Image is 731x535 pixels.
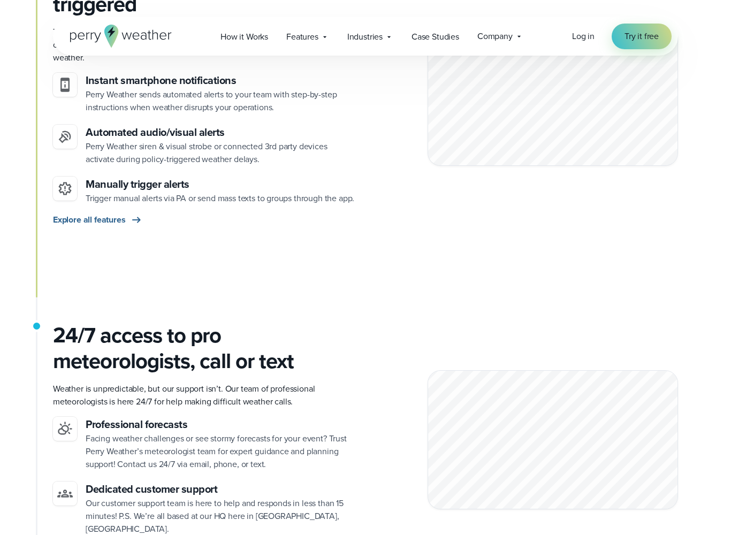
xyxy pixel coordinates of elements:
a: How it Works [211,26,277,48]
h4: Dedicated customer support [86,481,357,497]
h4: Professional forecasts [86,417,357,432]
h3: Automated audio/visual alerts [86,125,357,140]
a: Try it free [612,24,672,49]
a: Log in [572,30,595,43]
span: Log in [572,30,595,42]
h3: Instant smartphone notifications [86,73,357,88]
a: Case Studies [402,26,468,48]
h3: Manually trigger alerts [86,177,354,192]
span: Company [477,30,513,43]
p: Perry Weather siren & visual strobe or connected 3rd party devices activate during policy-trigger... [86,140,357,166]
p: Perry Weather sends automated alerts to your team with step-by-step instructions when weather dis... [86,88,357,114]
span: Features [286,30,318,43]
span: Try it free [625,30,659,43]
a: Explore all features [53,213,143,226]
span: Trigger manual alerts via PA or send mass texts to groups through the app. [86,192,354,204]
span: How it Works [220,30,268,43]
span: Case Studies [412,30,459,43]
p: Facing weather challenges or see stormy forecasts for your event? Trust Perry Weather’s meteorolo... [86,432,357,471]
span: Industries [347,30,383,43]
h3: 24/7 access to pro meteorologists, call or text [53,323,357,374]
span: Explore all features [53,213,126,226]
p: Weather is unpredictable, but our support isn’t. Our team of professional meteorologists is here ... [53,383,357,408]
